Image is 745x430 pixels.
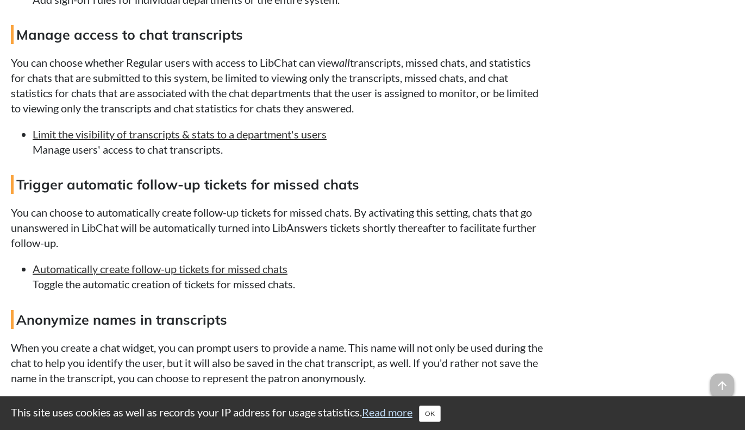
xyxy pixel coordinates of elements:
p: When you create a chat widget, you can prompt users to provide a name. This name will not only be... [11,340,545,385]
span: arrow_upward [710,374,734,397]
button: Close [419,406,441,422]
li: Manage users' access to chat transcripts. [33,127,545,157]
h4: Manage access to chat transcripts [11,25,545,44]
p: You can choose to automatically create follow-up tickets for missed chats. By activating this set... [11,205,545,250]
p: You can choose whether Regular users with access to LibChat can view transcripts, missed chats, a... [11,55,545,116]
em: all [339,56,350,69]
a: Automatically create follow-up tickets for missed chats [33,262,287,275]
h4: Anonymize names in transcripts [11,310,545,329]
li: Toggle the automatic creation of tickets for missed chats. [33,261,545,292]
a: Limit the visibility of transcripts & stats to a department's users [33,128,327,141]
a: Read more [362,406,412,419]
h4: Trigger automatic follow-up tickets for missed chats [11,175,545,194]
a: arrow_upward [710,375,734,388]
